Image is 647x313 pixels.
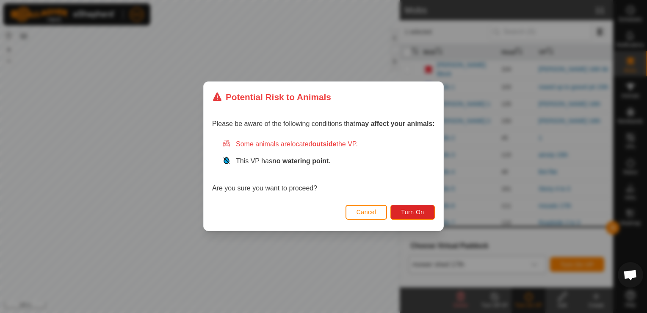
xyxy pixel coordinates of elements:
[312,141,337,148] strong: outside
[222,140,435,150] div: Some animals are
[355,120,435,128] strong: may affect your animals:
[212,140,435,194] div: Are you sure you want to proceed?
[401,209,424,216] span: Turn On
[212,90,331,103] div: Potential Risk to Animals
[290,141,358,148] span: located the VP.
[391,205,435,220] button: Turn On
[272,158,331,165] strong: no watering point.
[357,209,376,216] span: Cancel
[618,262,643,288] div: Open chat
[212,120,435,128] span: Please be aware of the following conditions that
[236,158,331,165] span: This VP has
[346,205,387,220] button: Cancel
